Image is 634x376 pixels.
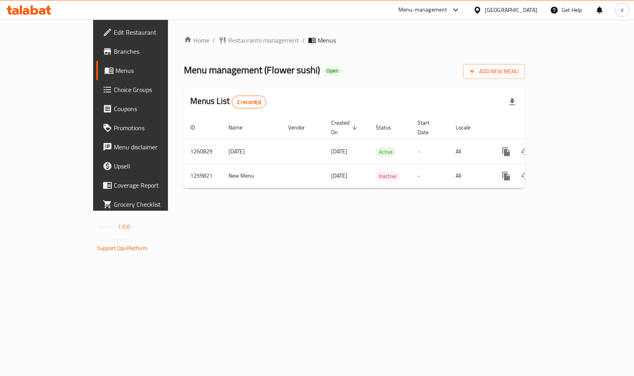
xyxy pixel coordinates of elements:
span: Upsell [114,161,193,171]
span: Active [376,147,396,157]
td: New Menu [222,164,282,188]
span: Created On [331,118,360,137]
span: Get support on: [97,235,134,245]
a: Coupons [96,99,199,118]
a: Menu disclaimer [96,137,199,157]
table: enhanced table [184,116,579,188]
button: more [497,166,516,186]
span: Name [228,123,253,132]
td: - [411,139,449,164]
a: Coverage Report [96,176,199,195]
span: Version: [97,221,117,232]
td: 1259821 [184,164,222,188]
li: / [213,35,215,45]
div: Total records count [232,96,266,108]
span: Coupons [114,104,193,114]
a: Restaurants management [218,35,299,45]
span: Menu disclaimer [114,142,193,152]
th: Actions [490,116,579,140]
a: Upsell [96,157,199,176]
span: Status [376,123,402,132]
td: 1260829 [184,139,222,164]
td: All [449,164,490,188]
a: Edit Restaurant [96,23,199,42]
span: Add New Menu [470,67,519,76]
span: Start Date [417,118,440,137]
div: Inactive [376,171,400,181]
span: Vendor [288,123,315,132]
button: Change Status [516,166,535,186]
a: Branches [96,42,199,61]
div: Open [323,66,341,76]
span: Restaurants management [228,35,299,45]
a: Support.OpsPlatform [97,243,148,253]
a: Grocery Checklist [96,195,199,214]
span: [DATE] [331,146,347,157]
a: Promotions [96,118,199,137]
span: ID [190,123,205,132]
td: [DATE] [222,139,282,164]
span: d [620,6,623,14]
div: Export file [503,92,522,112]
span: 1.0.0 [118,221,130,232]
a: Menus [96,61,199,80]
div: Menu-management [398,5,447,15]
span: Choice Groups [114,85,193,94]
td: All [449,139,490,164]
span: Branches [114,47,193,56]
nav: breadcrumb [184,35,525,45]
span: Locale [456,123,481,132]
button: more [497,142,516,161]
td: - [411,164,449,188]
span: Inactive [376,172,400,181]
a: Choice Groups [96,80,199,99]
div: [GEOGRAPHIC_DATA] [485,6,537,14]
span: Coverage Report [114,180,193,190]
span: Edit Restaurant [114,27,193,37]
button: Add New Menu [463,64,525,79]
span: Open [323,67,341,74]
span: 2 record(s) [232,98,266,106]
span: Promotions [114,123,193,133]
span: [DATE] [331,170,347,181]
h2: Menus List [190,95,266,108]
li: / [302,35,305,45]
span: Menu management ( Flower sushi ) [184,61,320,79]
span: Menus [115,66,193,75]
span: Menus [318,35,336,45]
button: Change Status [516,142,535,161]
span: Grocery Checklist [114,200,193,209]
